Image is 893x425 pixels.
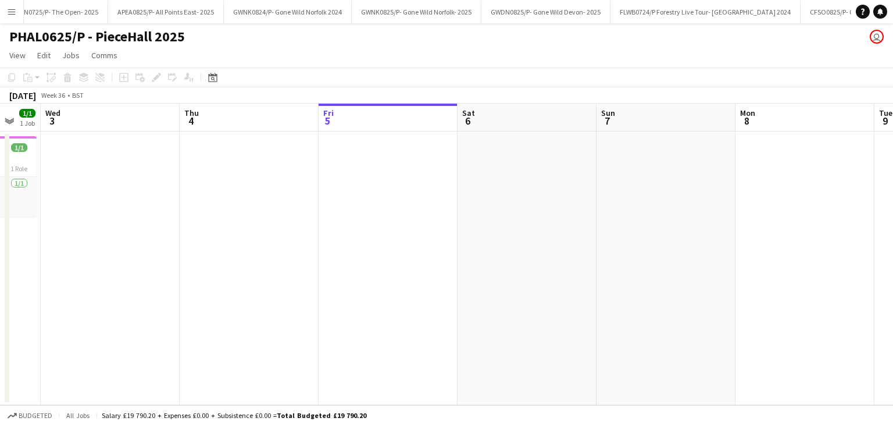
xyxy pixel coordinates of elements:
[352,1,481,23] button: GWNK0825/P- Gone Wild Norfolk- 2025
[62,50,80,61] span: Jobs
[10,164,27,173] span: 1 Role
[9,50,26,61] span: View
[601,108,615,118] span: Sun
[183,114,199,127] span: 4
[5,48,30,63] a: View
[102,411,366,420] div: Salary £19 790.20 + Expenses £0.00 + Subsistence £0.00 =
[19,412,52,420] span: Budgeted
[738,114,755,127] span: 8
[38,91,67,100] span: Week 36
[277,411,366,420] span: Total Budgeted £19 790.20
[460,114,475,127] span: 6
[33,48,55,63] a: Edit
[11,143,27,152] span: 1/1
[6,409,54,422] button: Budgeted
[740,108,755,118] span: Mon
[879,108,892,118] span: Tue
[599,114,615,127] span: 7
[20,119,35,127] div: 1 Job
[481,1,610,23] button: GWDN0825/P- Gone Wild Devon- 2025
[19,109,35,118] span: 1/1
[64,411,92,420] span: All jobs
[45,108,60,118] span: Wed
[2,1,108,23] button: OPEN0725/P- The Open- 2025
[877,114,892,127] span: 9
[44,114,60,127] span: 3
[610,1,801,23] button: FLWB0724/P Forestry Live Tour- [GEOGRAPHIC_DATA] 2024
[322,114,334,127] span: 5
[108,1,224,23] button: APEA0825/P- All Points East- 2025
[72,91,84,100] div: BST
[224,1,352,23] button: GWNK0824/P- Gone Wild Norfolk 2024
[91,50,117,61] span: Comms
[58,48,84,63] a: Jobs
[9,28,185,45] h1: PHAL0625/P - PieceHall 2025
[9,90,36,101] div: [DATE]
[184,108,199,118] span: Thu
[323,108,334,118] span: Fri
[87,48,122,63] a: Comms
[870,30,884,44] app-user-avatar: Elizabeth Ramirez Baca
[37,50,51,61] span: Edit
[462,108,475,118] span: Sat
